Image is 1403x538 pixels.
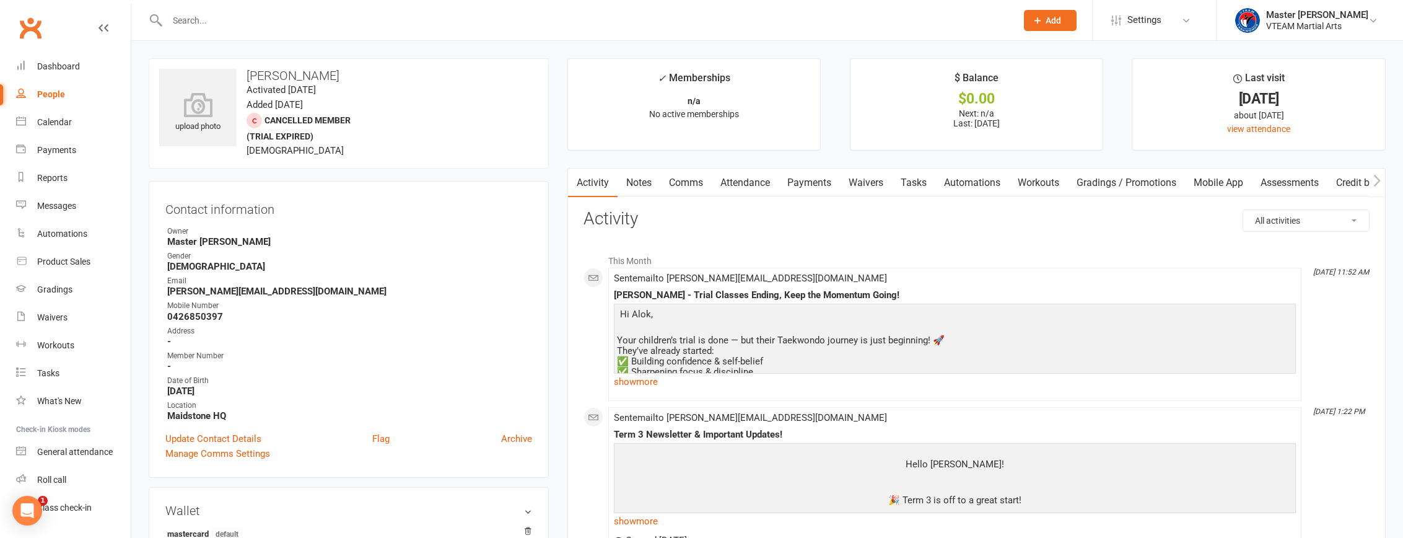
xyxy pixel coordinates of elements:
a: Automations [935,169,1009,197]
p: Hello [PERSON_NAME]! [617,457,1293,475]
i: [DATE] 11:52 AM [1313,268,1369,276]
a: Notes [618,169,660,197]
p: Next: n/a Last: [DATE] [862,108,1092,128]
div: Payments [37,145,76,155]
a: Assessments [1252,169,1327,197]
a: Attendance [712,169,779,197]
div: upload photo [159,92,237,133]
a: Waivers [840,169,892,197]
a: Payments [779,169,840,197]
div: Calendar [37,117,72,127]
a: People [16,81,131,108]
div: General attendance [37,447,113,457]
span: [DEMOGRAPHIC_DATA] [247,145,344,156]
a: Tasks [16,359,131,387]
div: What's New [37,396,82,406]
div: Member Number [167,350,532,362]
div: Product Sales [37,257,90,267]
p: We’re already in Week 2, and the mats are full of energy! [617,511,1293,529]
div: [DATE] [1143,92,1374,105]
a: show more [614,513,1296,530]
span: Sent email to [PERSON_NAME][EMAIL_ADDRESS][DOMAIN_NAME] [614,412,887,423]
a: Comms [660,169,712,197]
a: Gradings [16,276,131,304]
div: Owner [167,226,532,237]
strong: n/a [688,96,701,106]
a: Reports [16,164,131,192]
i: ✓ [658,73,666,84]
button: Add [1024,10,1077,31]
a: Manage Comms Settings [165,446,270,461]
div: Master [PERSON_NAME] [1266,9,1368,20]
a: view attendance [1227,124,1290,134]
div: Reports [37,173,68,183]
div: Messages [37,201,76,211]
span: Settings [1127,6,1161,34]
time: Added [DATE] [247,99,303,110]
strong: 0426850397 [167,311,532,322]
div: Roll call [37,475,66,485]
h3: Contact information [165,198,532,216]
a: Archive [501,431,532,446]
span: 1 [38,496,48,506]
h3: [PERSON_NAME] [159,69,538,82]
div: Term 3 Newsletter & Important Updates! [614,430,1296,440]
a: Activity [568,169,618,197]
li: This Month [583,248,1370,268]
a: Workouts [16,332,131,359]
strong: [PERSON_NAME][EMAIL_ADDRESS][DOMAIN_NAME] [167,286,532,297]
div: Open Intercom Messenger [12,496,42,526]
a: Messages [16,192,131,220]
span: Sent email to [PERSON_NAME][EMAIL_ADDRESS][DOMAIN_NAME] [614,273,887,284]
p: 🎉 Term 3 is off to a great start! [617,493,1293,511]
a: show more [614,373,1296,390]
a: Gradings / Promotions [1068,169,1185,197]
div: $ Balance [955,70,999,92]
div: [PERSON_NAME] - Trial Classes Ending, Keep the Momentum Going! [614,290,1296,301]
div: Class check-in [37,503,92,513]
div: Gender [167,250,532,262]
div: VTEAM Martial Arts [1266,20,1368,32]
a: Mobile App [1185,169,1252,197]
div: Mobile Number [167,300,532,312]
a: Roll call [16,466,131,494]
div: $0.00 [862,92,1092,105]
a: Payments [16,136,131,164]
div: Memberships [658,70,730,93]
div: ✅ Building confidence & self-belief [617,356,1293,367]
strong: Maidstone HQ [167,410,532,421]
div: ✅ Sharpening focus & discipline [617,367,1293,377]
img: thumb_image1628552580.png [1235,8,1260,33]
div: Location [167,400,532,412]
a: General attendance kiosk mode [16,438,131,466]
div: Automations [37,229,87,239]
a: Calendar [16,108,131,136]
i: [DATE] 1:22 PM [1313,407,1365,416]
strong: - [167,336,532,347]
a: Flag [372,431,390,446]
div: Tasks [37,368,59,378]
a: What's New [16,387,131,415]
div: Gradings [37,284,72,294]
span: Add [1046,15,1061,25]
a: Update Contact Details [165,431,261,446]
a: Workouts [1009,169,1068,197]
a: Product Sales [16,248,131,276]
div: Dashboard [37,61,80,71]
div: Email [167,275,532,287]
div: about [DATE] [1143,108,1374,122]
a: Dashboard [16,53,131,81]
div: Workouts [37,340,74,350]
p: Hi Alok, [617,307,1293,325]
h3: Wallet [165,504,532,518]
span: No active memberships [649,109,739,119]
span: Cancelled member (trial expired) [247,115,351,141]
strong: - [167,361,532,372]
div: They’ve already started: [617,346,1293,356]
div: Date of Birth [167,375,532,387]
a: Clubworx [15,12,46,43]
div: Waivers [37,312,68,322]
a: Class kiosk mode [16,494,131,522]
strong: [DEMOGRAPHIC_DATA] [167,261,532,272]
div: Your children’s trial is done — but their Taekwondo journey is just beginning! 🚀 [617,325,1293,346]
